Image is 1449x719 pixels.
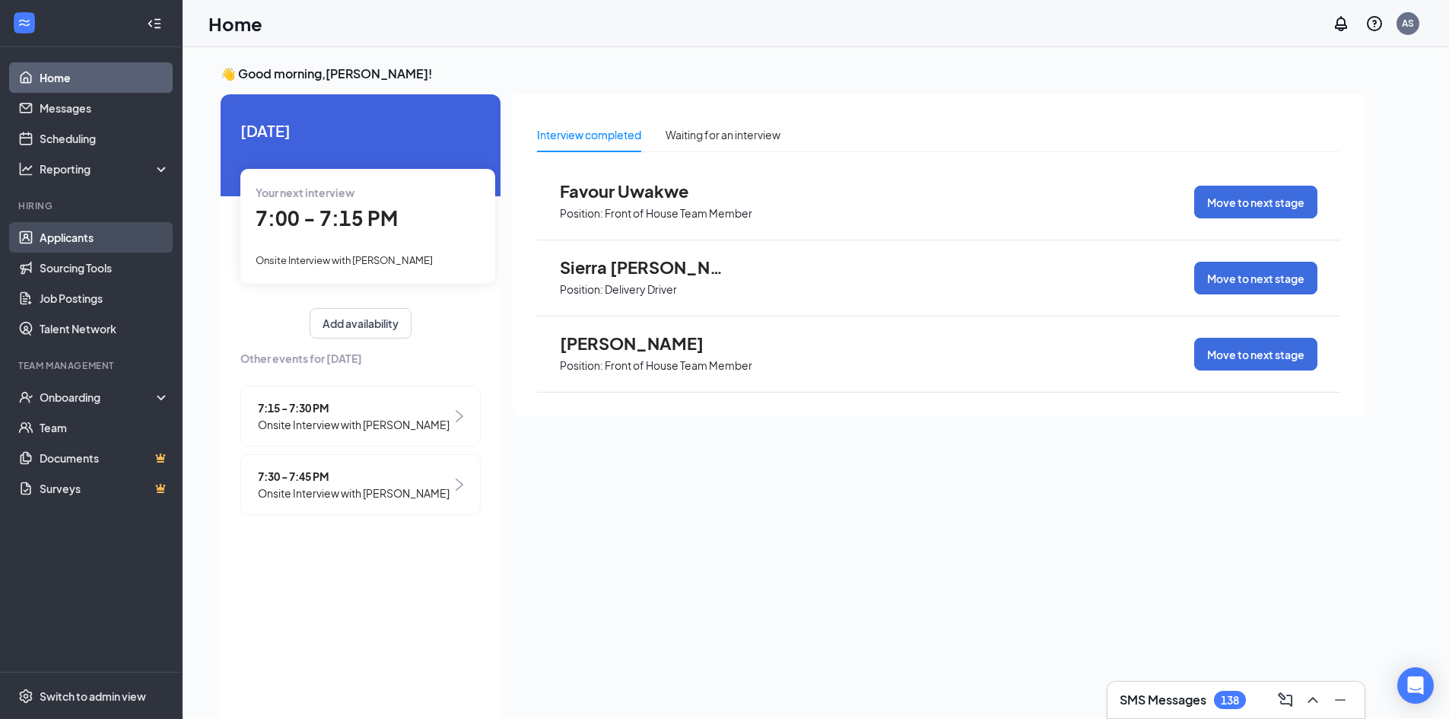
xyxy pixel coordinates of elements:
[1194,262,1317,294] button: Move to next stage
[560,206,603,221] p: Position:
[40,283,170,313] a: Job Postings
[40,123,170,154] a: Scheduling
[40,412,170,443] a: Team
[1194,186,1317,218] button: Move to next stage
[40,93,170,123] a: Messages
[1276,691,1295,709] svg: ComposeMessage
[256,205,398,231] span: 7:00 - 7:15 PM
[666,126,780,143] div: Waiting for an interview
[40,689,146,704] div: Switch to admin view
[18,689,33,704] svg: Settings
[40,390,157,405] div: Onboarding
[1194,338,1317,371] button: Move to next stage
[537,126,641,143] div: Interview completed
[258,416,450,433] span: Onsite Interview with [PERSON_NAME]
[18,390,33,405] svg: UserCheck
[40,62,170,93] a: Home
[40,253,170,283] a: Sourcing Tools
[40,473,170,504] a: SurveysCrown
[1332,14,1350,33] svg: Notifications
[18,161,33,177] svg: Analysis
[1304,691,1322,709] svg: ChevronUp
[605,206,752,221] p: Front of House Team Member
[240,350,481,367] span: Other events for [DATE]
[18,199,167,212] div: Hiring
[208,11,262,37] h1: Home
[560,358,603,373] p: Position:
[560,282,603,297] p: Position:
[605,358,752,373] p: Front of House Team Member
[221,65,1365,82] h3: 👋 Good morning, [PERSON_NAME] !
[1402,17,1414,30] div: AS
[258,485,450,501] span: Onsite Interview with [PERSON_NAME]
[560,181,727,201] span: Favour Uwakwe
[256,254,433,266] span: Onsite Interview with [PERSON_NAME]
[1365,14,1384,33] svg: QuestionInfo
[560,333,727,353] span: [PERSON_NAME]
[1120,692,1206,708] h3: SMS Messages
[1273,688,1298,712] button: ComposeMessage
[40,443,170,473] a: DocumentsCrown
[40,161,170,177] div: Reporting
[310,308,412,339] button: Add availability
[40,313,170,344] a: Talent Network
[240,119,481,142] span: [DATE]
[1221,694,1239,707] div: 138
[18,359,167,372] div: Team Management
[17,15,32,30] svg: WorkstreamLogo
[40,222,170,253] a: Applicants
[1328,688,1352,712] button: Minimize
[1331,691,1349,709] svg: Minimize
[560,257,727,277] span: Sierra [PERSON_NAME]
[147,16,162,31] svg: Collapse
[1301,688,1325,712] button: ChevronUp
[258,468,450,485] span: 7:30 - 7:45 PM
[1397,667,1434,704] div: Open Intercom Messenger
[258,399,450,416] span: 7:15 - 7:30 PM
[256,186,354,199] span: Your next interview
[605,282,677,297] p: Delivery Driver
